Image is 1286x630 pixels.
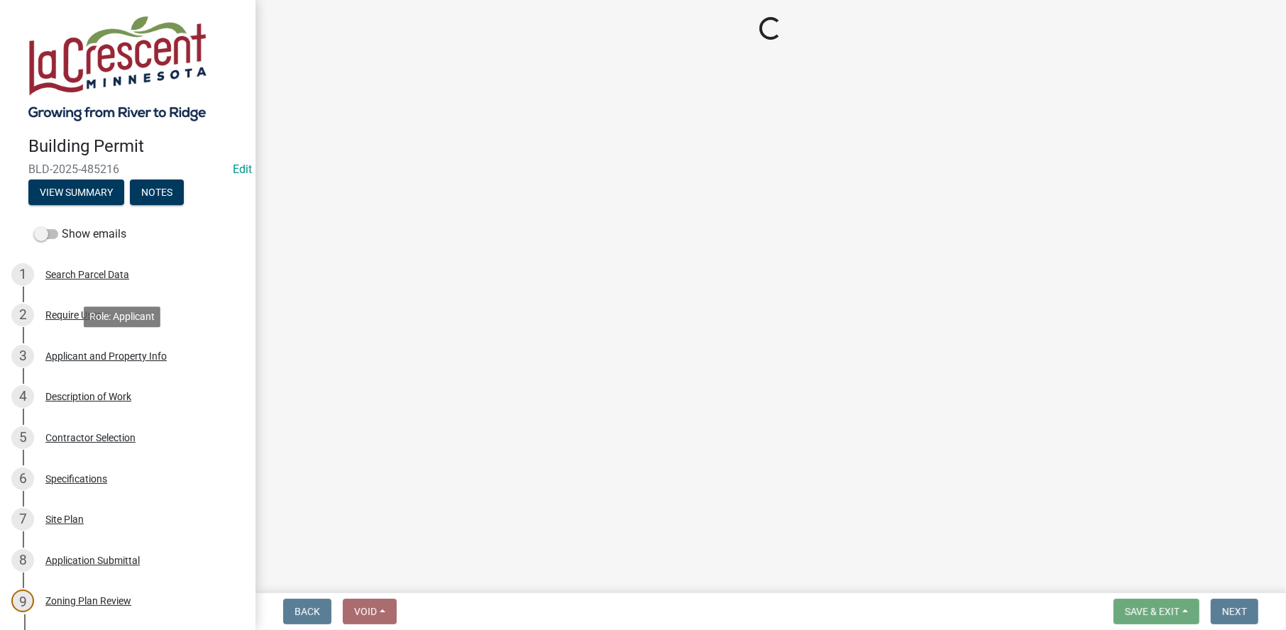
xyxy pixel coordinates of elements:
[233,162,252,176] a: Edit
[28,162,227,176] span: BLD-2025-485216
[11,385,34,408] div: 4
[45,514,84,524] div: Site Plan
[343,599,397,624] button: Void
[130,187,184,199] wm-modal-confirm: Notes
[11,549,34,572] div: 8
[28,15,207,121] img: City of La Crescent, Minnesota
[45,270,129,280] div: Search Parcel Data
[354,606,377,617] span: Void
[28,187,124,199] wm-modal-confirm: Summary
[34,226,126,243] label: Show emails
[11,263,34,286] div: 1
[130,179,184,205] button: Notes
[45,556,140,565] div: Application Submittal
[233,162,252,176] wm-modal-confirm: Edit Application Number
[28,136,244,157] h4: Building Permit
[45,392,131,402] div: Description of Work
[11,508,34,531] div: 7
[1125,606,1180,617] span: Save & Exit
[45,474,107,484] div: Specifications
[45,596,131,606] div: Zoning Plan Review
[45,310,101,320] div: Require User
[1114,599,1199,624] button: Save & Exit
[11,304,34,326] div: 2
[45,351,167,361] div: Applicant and Property Info
[11,590,34,612] div: 9
[11,426,34,449] div: 5
[11,345,34,367] div: 3
[28,179,124,205] button: View Summary
[283,599,331,624] button: Back
[11,468,34,490] div: 6
[84,306,160,327] div: Role: Applicant
[45,433,136,443] div: Contractor Selection
[1222,606,1247,617] span: Next
[1211,599,1258,624] button: Next
[295,606,320,617] span: Back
